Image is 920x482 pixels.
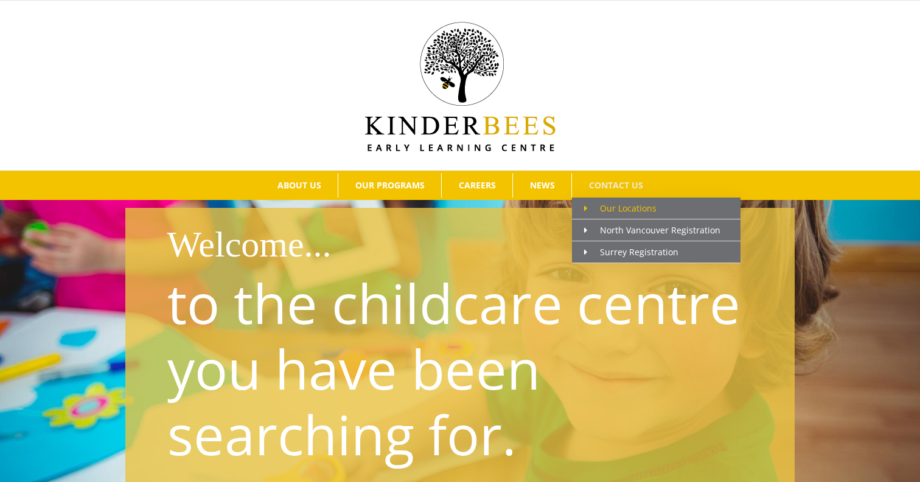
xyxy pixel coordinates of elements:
a: OUR PROGRAMS [338,173,441,198]
a: CONTACT US [572,173,660,198]
span: North Vancouver Registration [584,224,720,236]
img: Kinder Bees Logo [365,22,556,151]
a: Our Locations [572,198,741,219]
a: CAREERS [442,173,512,198]
span: CONTACT US [589,181,643,190]
span: Surrey Registration [584,246,678,258]
nav: Main Menu [18,171,902,200]
span: NEWS [530,181,555,190]
p: to the childcare centre you have been searching for. [167,270,760,467]
span: CAREERS [459,181,496,190]
a: Surrey Registration [572,241,741,263]
span: ABOUT US [277,181,321,190]
span: OUR PROGRAMS [355,181,425,190]
h1: Welcome... [167,219,786,270]
a: ABOUT US [260,173,338,198]
span: Our Locations [584,202,657,214]
a: NEWS [513,173,571,198]
a: North Vancouver Registration [572,219,741,241]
